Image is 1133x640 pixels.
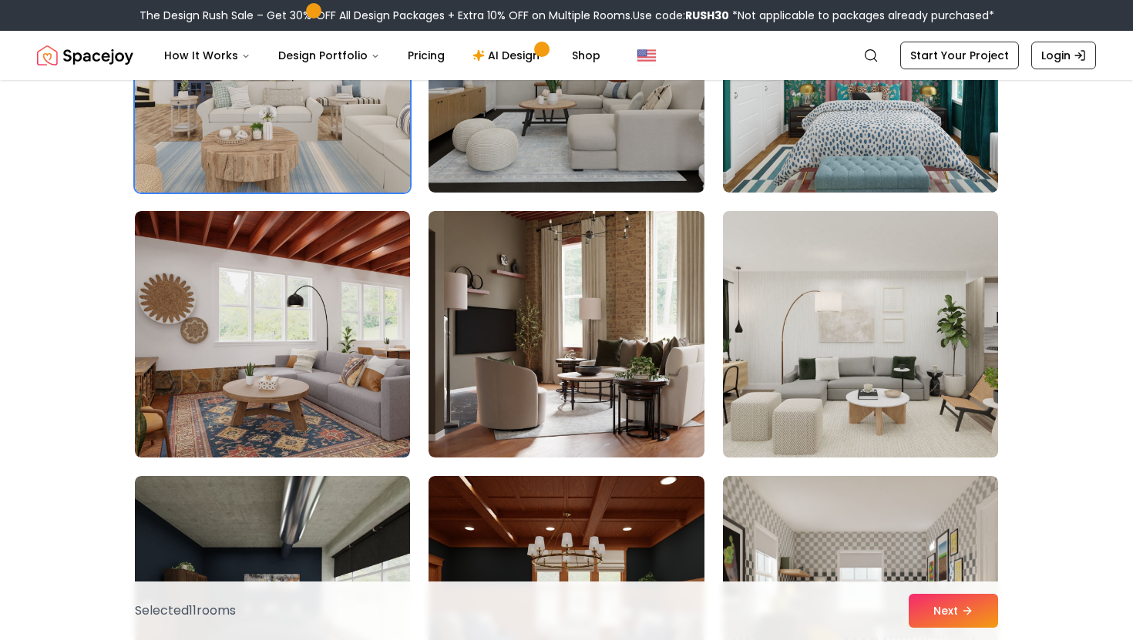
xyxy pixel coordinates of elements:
button: How It Works [152,40,263,71]
button: Design Portfolio [266,40,392,71]
div: The Design Rush Sale – Get 30% OFF All Design Packages + Extra 10% OFF on Multiple Rooms. [140,8,994,23]
b: RUSH30 [685,8,729,23]
a: Spacejoy [37,40,133,71]
img: United States [637,46,656,65]
span: Use code: [633,8,729,23]
img: Room room-38 [429,211,704,457]
a: AI Design [460,40,556,71]
a: Pricing [395,40,457,71]
a: Shop [560,40,613,71]
nav: Global [37,31,1096,80]
a: Login [1031,42,1096,69]
img: Room room-37 [135,211,410,457]
span: *Not applicable to packages already purchased* [729,8,994,23]
nav: Main [152,40,613,71]
img: Spacejoy Logo [37,40,133,71]
button: Next [909,594,998,628]
a: Start Your Project [900,42,1019,69]
img: Room room-39 [716,205,1005,464]
p: Selected 11 room s [135,601,236,620]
